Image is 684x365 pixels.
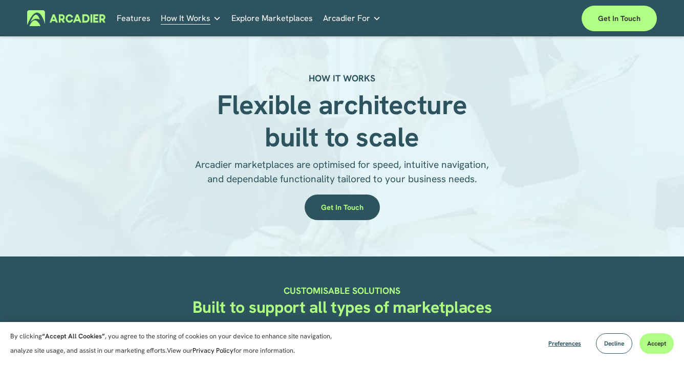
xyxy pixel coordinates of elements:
strong: HOW IT WORKS [309,72,375,84]
strong: “Accept All Cookies” [42,332,105,340]
a: Features [117,10,151,26]
a: folder dropdown [161,10,221,26]
span: Preferences [548,339,581,348]
span: Accept [647,339,666,348]
a: folder dropdown [323,10,381,26]
button: Accept [639,333,674,354]
strong: CUSTOMISABLE SOLUTIONS [284,285,400,296]
p: By clicking , you agree to the storing of cookies on your device to enhance site navigation, anal... [10,329,343,358]
span: Arcadier marketplaces are optimised for speed, intuitive navigation, and dependable functionality... [195,158,491,185]
a: Get in touch [582,6,657,31]
span: How It Works [161,11,210,26]
a: Explore Marketplaces [231,10,313,26]
img: Arcadier [27,10,105,26]
button: Preferences [541,333,589,354]
a: Privacy Policy [193,346,233,355]
strong: Flexible architecture built to scale [217,87,474,154]
span: Decline [604,339,624,348]
button: Decline [596,333,632,354]
span: Arcadier For [323,11,370,26]
strong: Built to support all types of marketplaces [193,296,492,318]
a: Get in touch [305,195,380,220]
